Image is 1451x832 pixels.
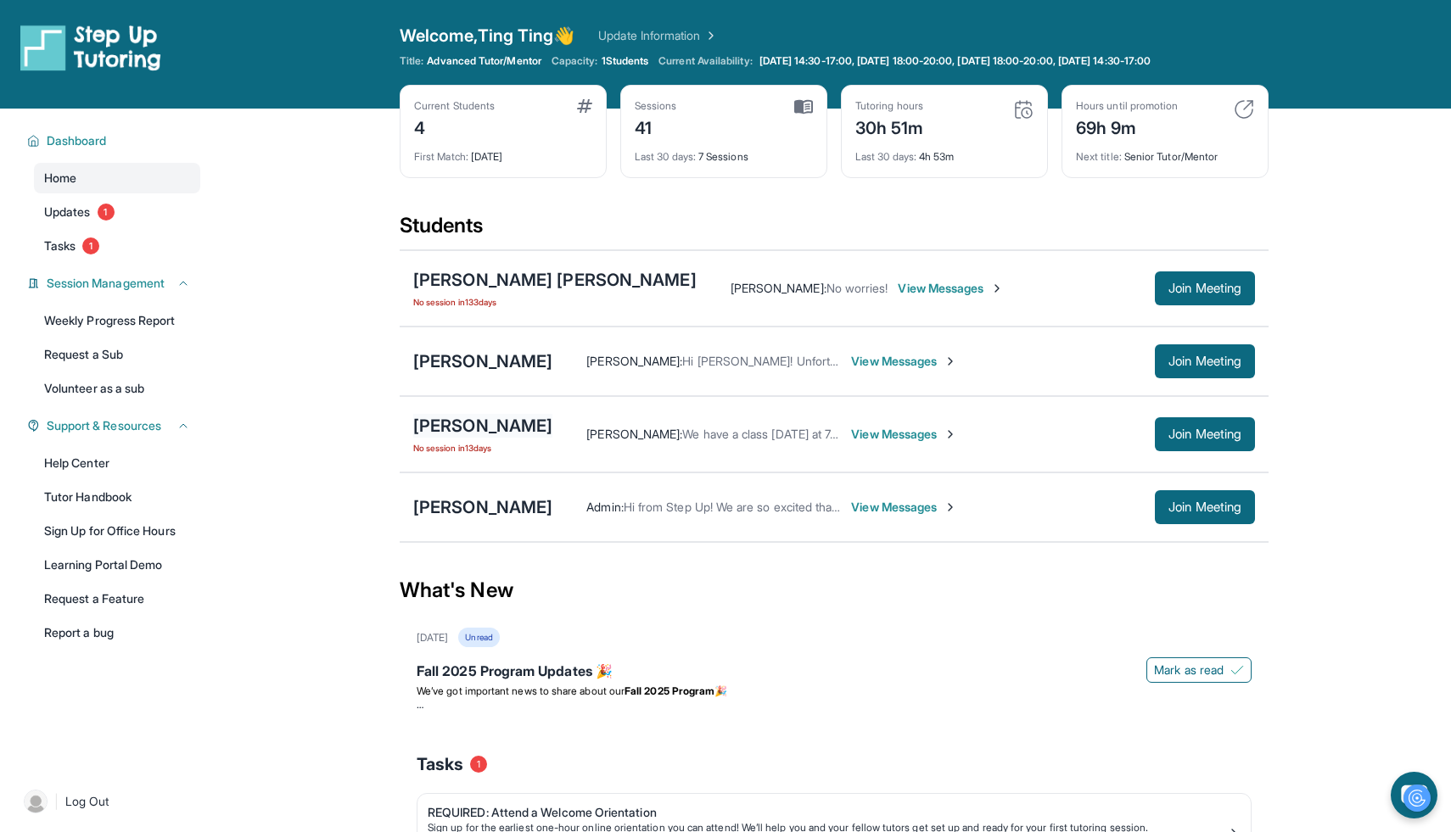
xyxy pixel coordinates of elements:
span: First Match : [414,150,468,163]
button: Join Meeting [1155,344,1255,378]
a: Help Center [34,448,200,478]
span: No session in 133 days [413,295,697,309]
img: card [1234,99,1254,120]
span: View Messages [851,353,957,370]
span: Advanced Tutor/Mentor [427,54,541,68]
div: [PERSON_NAME] [PERSON_NAME] [413,268,697,292]
span: Join Meeting [1168,283,1241,293]
span: 1 [82,237,99,254]
div: Tutoring hours [855,99,924,113]
span: 1 Students [602,54,649,68]
a: Learning Portal Demo [34,550,200,580]
span: | [54,791,59,812]
img: user-img [24,790,48,813]
div: 41 [635,113,677,140]
a: Request a Feature [34,584,200,614]
div: Sessions [635,99,677,113]
span: Welcome, Ting Ting 👋 [400,24,574,47]
span: 🎉 [714,684,727,697]
div: [PERSON_NAME] [413,414,552,438]
a: Report a bug [34,617,200,648]
span: [PERSON_NAME] : [731,281,826,295]
img: card [794,99,813,114]
a: [DATE] 14:30-17:00, [DATE] 18:00-20:00, [DATE] 18:00-20:00, [DATE] 14:30-17:00 [756,54,1154,68]
span: View Messages [898,280,1004,297]
span: Join Meeting [1168,429,1241,439]
span: Home [44,170,76,187]
div: [DATE] [417,631,448,645]
button: Support & Resources [40,417,190,434]
span: Tasks [44,237,76,254]
div: Hours until promotion [1076,99,1178,113]
span: Log Out [65,793,109,810]
a: Updates1 [34,197,200,227]
span: [DATE] 14:30-17:00, [DATE] 18:00-20:00, [DATE] 18:00-20:00, [DATE] 14:30-17:00 [759,54,1151,68]
span: No session in 13 days [413,441,552,455]
div: 7 Sessions [635,140,813,164]
img: Chevron-Right [944,500,957,514]
img: card [1013,99,1034,120]
a: |Log Out [17,783,200,820]
span: We’ve got important news to share about our [417,684,625,697]
a: Volunteer as a sub [34,373,200,404]
button: Session Management [40,275,190,292]
span: [PERSON_NAME] : [586,354,682,368]
div: 4 [414,113,495,140]
span: Session Management [47,275,165,292]
div: REQUIRED: Attend a Welcome Orientation [428,804,1227,821]
img: Chevron-Right [944,355,957,368]
div: 4h 53m [855,140,1034,164]
strong: Fall 2025 Program [625,684,714,697]
span: View Messages [851,426,957,443]
div: [DATE] [414,140,592,164]
div: Senior Tutor/Mentor [1076,140,1254,164]
span: Last 30 days : [855,150,916,163]
span: Mark as read [1154,662,1224,678]
span: Title: [400,54,423,68]
div: Current Students [414,99,495,113]
div: Students [400,212,1269,249]
span: Next title : [1076,150,1122,163]
span: [PERSON_NAME] : [586,427,682,441]
div: [PERSON_NAME] [413,349,552,373]
span: Current Availability: [658,54,752,68]
img: card [577,99,592,113]
div: 30h 51m [855,113,924,140]
div: [PERSON_NAME] [413,495,552,519]
a: Tutor Handbook [34,482,200,512]
img: logo [20,24,161,71]
div: Unread [458,628,499,647]
span: 1 [470,756,487,773]
a: Weekly Progress Report [34,305,200,336]
a: Request a Sub [34,339,200,370]
span: Updates [44,204,91,221]
span: Join Meeting [1168,356,1241,366]
span: We have a class [DATE] at 7pm? [682,427,853,441]
img: Chevron Right [701,27,718,44]
span: Support & Resources [47,417,161,434]
a: Update Information [598,27,717,44]
div: What's New [400,553,1269,628]
button: Join Meeting [1155,490,1255,524]
button: chat-button [1391,772,1437,818]
img: Chevron-Right [990,282,1004,295]
span: Admin : [586,500,623,514]
a: Tasks1 [34,231,200,261]
button: Dashboard [40,132,190,149]
span: Tasks [417,752,463,776]
span: Last 30 days : [635,150,696,163]
div: Fall 2025 Program Updates 🎉 [417,661,1252,684]
span: Capacity: [552,54,598,68]
a: Sign Up for Office Hours [34,516,200,546]
button: Join Meeting [1155,417,1255,451]
span: Join Meeting [1168,502,1241,512]
a: Home [34,163,200,193]
img: Mark as read [1230,663,1244,677]
button: Mark as read [1146,657,1252,683]
img: Chevron-Right [944,427,957,441]
span: View Messages [851,499,957,516]
div: 69h 9m [1076,113,1178,140]
button: Join Meeting [1155,271,1255,305]
span: 1 [98,204,115,221]
span: No worries! [826,281,888,295]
